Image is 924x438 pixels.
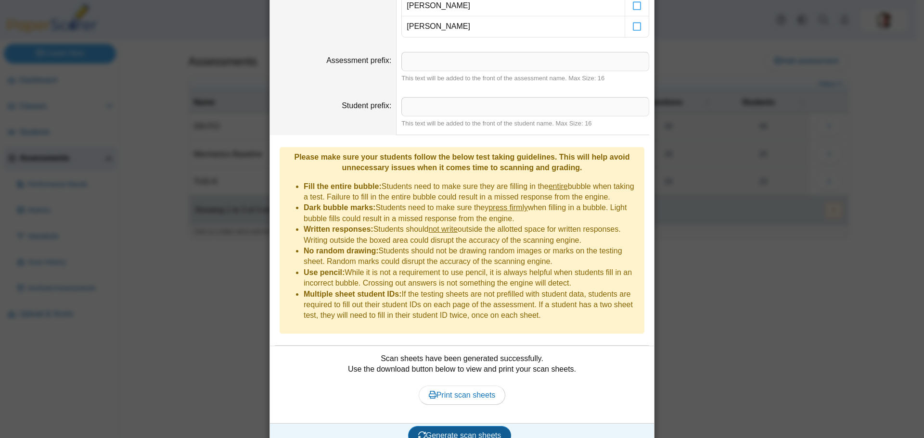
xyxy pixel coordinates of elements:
[304,268,345,276] b: Use pencil:
[275,353,649,416] div: Scan sheets have been generated successfully. Use the download button below to view and print you...
[342,101,391,110] label: Student prefix
[304,202,640,224] li: Students need to make sure they when filling in a bubble. Light bubble fills could result in a mi...
[304,182,382,190] b: Fill the entire bubble:
[304,181,640,203] li: Students need to make sure they are filling in the bubble when taking a test. Failure to fill in ...
[294,153,629,172] b: Please make sure your students follow the below test taking guidelines. This will help avoid unne...
[304,225,373,233] b: Written responses:
[429,391,496,399] span: Print scan sheets
[402,16,625,37] td: [PERSON_NAME]
[304,224,640,246] li: Students should outside the allotted space for written responses. Writing outside the boxed area ...
[304,203,375,212] b: Dark bubble marks:
[326,56,391,64] label: Assessment prefix
[401,119,649,128] div: This text will be added to the front of the student name. Max Size: 16
[549,182,568,190] u: entire
[304,290,402,298] b: Multiple sheet student IDs:
[304,267,640,289] li: While it is not a requirement to use pencil, it is always helpful when students fill in an incorr...
[488,203,528,212] u: press firmly
[304,289,640,321] li: If the testing sheets are not prefilled with student data, students are required to fill out thei...
[304,247,379,255] b: No random drawing:
[419,386,506,405] a: Print scan sheets
[428,225,457,233] u: not write
[304,246,640,267] li: Students should not be drawing random images or marks on the testing sheet. Random marks could di...
[401,74,649,83] div: This text will be added to the front of the assessment name. Max Size: 16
